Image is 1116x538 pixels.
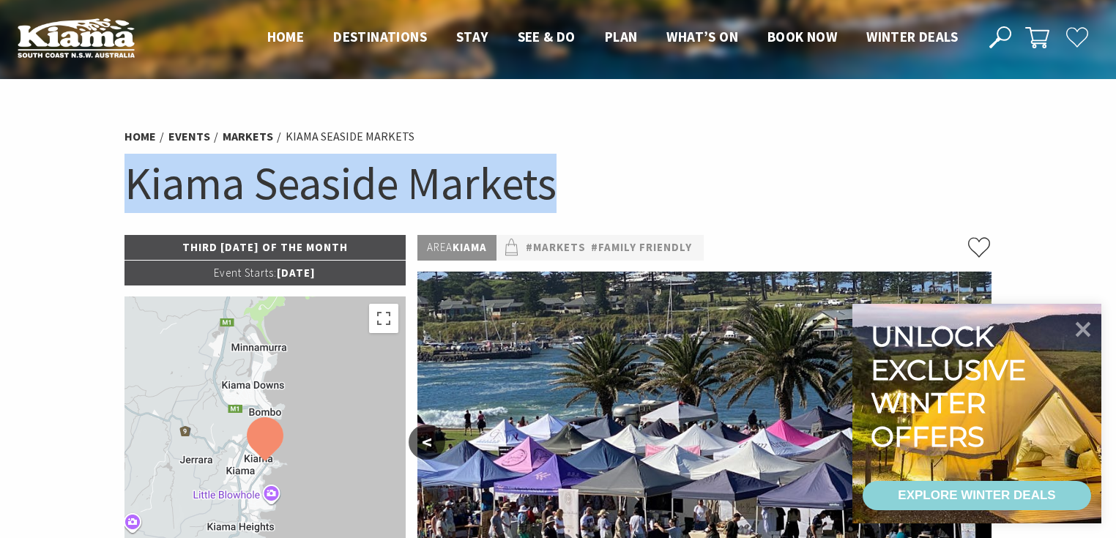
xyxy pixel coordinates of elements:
nav: Main Menu [253,26,972,50]
p: Kiama [417,235,496,261]
img: Kiama Logo [18,18,135,58]
span: Area [427,240,453,254]
span: Winter Deals [866,28,958,45]
p: [DATE] [124,261,406,285]
a: EXPLORE WINTER DEALS [863,481,1091,510]
a: Markets [223,129,273,144]
h1: Kiama Seaside Markets [124,154,992,213]
div: EXPLORE WINTER DEALS [898,481,1055,510]
span: Destinations [333,28,427,45]
li: Kiama Seaside Markets [286,127,414,146]
a: Events [168,129,210,144]
span: Stay [456,28,488,45]
span: Event Starts: [214,266,277,280]
p: Third [DATE] of the Month [124,235,406,260]
button: Toggle fullscreen view [369,304,398,333]
a: #Markets [526,239,586,257]
div: Unlock exclusive winter offers [871,320,1033,453]
span: Plan [605,28,638,45]
a: #Family Friendly [591,239,692,257]
span: Home [267,28,305,45]
a: Home [124,129,156,144]
span: See & Do [518,28,576,45]
span: Book now [767,28,837,45]
button: < [409,425,445,460]
span: What’s On [666,28,738,45]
